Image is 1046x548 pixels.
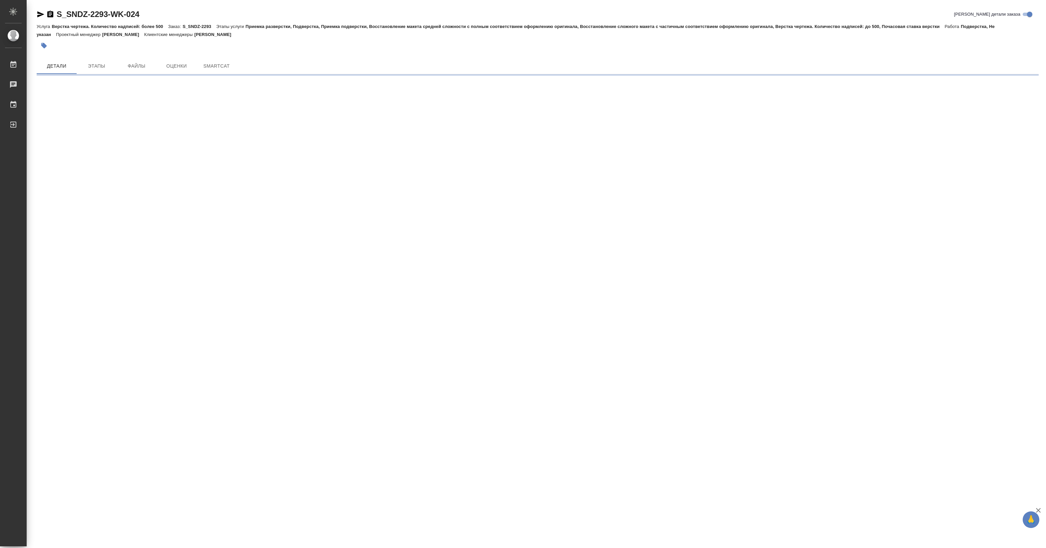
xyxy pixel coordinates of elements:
[1025,513,1037,527] span: 🙏
[57,10,139,19] a: S_SNDZ-2293-WK-024
[37,24,52,29] p: Услуга
[194,32,236,37] p: [PERSON_NAME]
[183,24,216,29] p: S_SNDZ-2293
[121,62,153,70] span: Файлы
[46,10,54,18] button: Скопировать ссылку
[1023,511,1039,528] button: 🙏
[37,38,51,53] button: Добавить тэг
[37,10,45,18] button: Скопировать ссылку для ЯМессенджера
[102,32,144,37] p: [PERSON_NAME]
[201,62,233,70] span: SmartCat
[161,62,193,70] span: Оценки
[144,32,195,37] p: Клиентские менеджеры
[56,32,102,37] p: Проектный менеджер
[168,24,183,29] p: Заказ:
[216,24,246,29] p: Этапы услуги
[41,62,73,70] span: Детали
[945,24,961,29] p: Работа
[954,11,1020,18] span: [PERSON_NAME] детали заказа
[246,24,945,29] p: Приемка разверстки, Подверстка, Приемка подверстки, Восстановление макета средней сложности с пол...
[52,24,168,29] p: Верстка чертежа. Количество надписей: более 500
[81,62,113,70] span: Этапы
